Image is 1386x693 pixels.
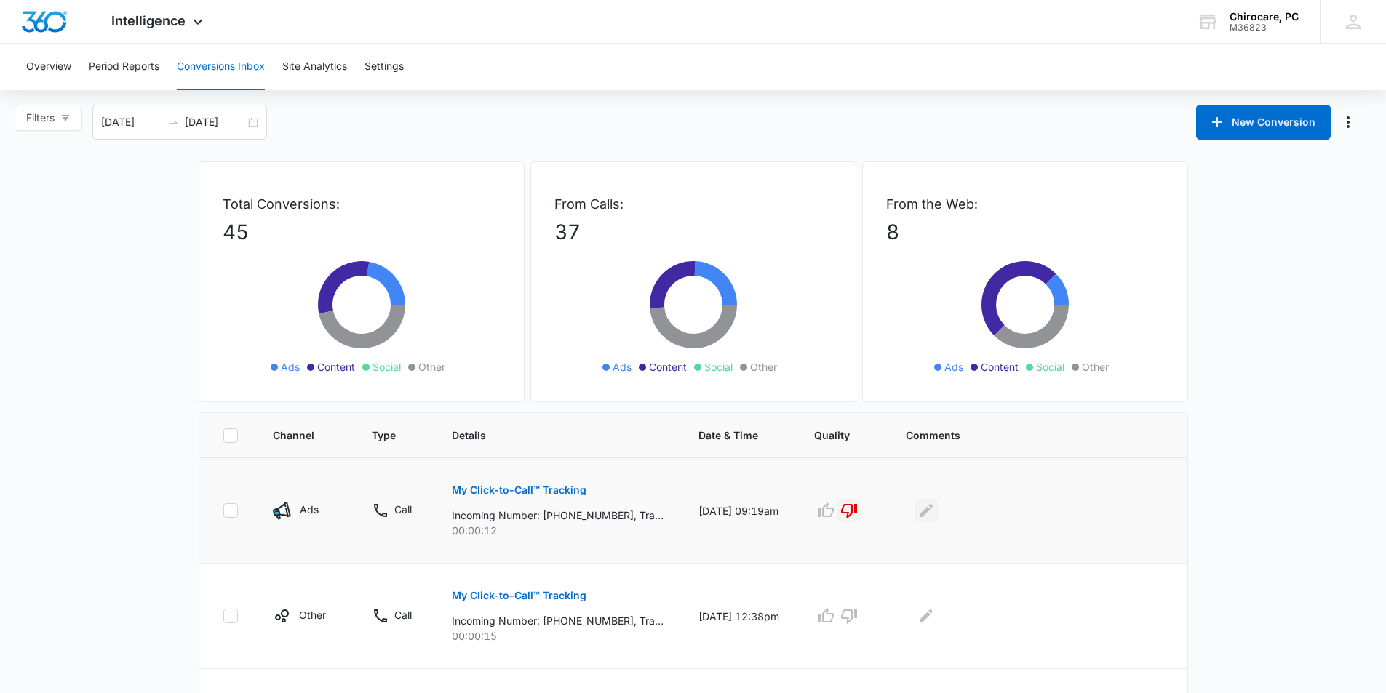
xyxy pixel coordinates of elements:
button: Manage Numbers [1337,111,1360,134]
p: My Click-to-Call™ Tracking [452,590,586,601]
span: Type [372,428,396,443]
span: Quality [814,428,850,443]
p: Call [394,607,412,622]
p: 37 [554,217,832,247]
button: New Conversion [1196,105,1331,140]
p: 00:00:12 [452,523,664,538]
span: swap-right [167,116,179,128]
p: 8 [886,217,1164,247]
button: My Click-to-Call™ Tracking [452,473,586,508]
span: Social [1036,359,1064,374]
input: End date [185,114,245,130]
button: Period Reports [89,44,159,90]
button: Filters [15,105,82,131]
button: Conversions Inbox [177,44,265,90]
span: Channel [273,428,316,443]
td: [DATE] 12:38pm [681,564,797,669]
span: Content [317,359,355,374]
span: to [167,116,179,128]
td: [DATE] 09:19am [681,458,797,564]
div: account name [1230,11,1299,23]
span: Social [704,359,733,374]
button: Overview [26,44,71,90]
span: Content [649,359,687,374]
span: Filters [26,110,55,126]
p: 00:00:15 [452,628,664,644]
button: Settings [365,44,404,90]
span: Other [1082,359,1109,374]
button: Edit Comments [915,499,938,522]
span: Date & Time [698,428,758,443]
span: Social [373,359,401,374]
p: Incoming Number: [PHONE_NUMBER], Tracking Number: [PHONE_NUMBER], Ring To: [PHONE_NUMBER], Caller... [452,508,664,523]
input: Start date [101,114,162,130]
p: Ads [300,502,319,517]
p: Incoming Number: [PHONE_NUMBER], Tracking Number: [PHONE_NUMBER], Ring To: [PHONE_NUMBER], Caller... [452,613,664,628]
p: Other [299,607,326,622]
p: Total Conversions: [223,194,501,214]
button: Edit Comments [915,604,938,628]
span: Intelligence [111,13,186,28]
span: Details [452,428,642,443]
span: Ads [944,359,963,374]
span: Other [418,359,445,374]
span: Other [750,359,777,374]
span: Ads [281,359,300,374]
p: 45 [223,217,501,247]
p: My Click-to-Call™ Tracking [452,485,586,495]
span: Content [981,359,1019,374]
span: Ads [613,359,632,374]
button: My Click-to-Call™ Tracking [452,578,586,613]
p: From Calls: [554,194,832,214]
span: Comments [906,428,1143,443]
p: From the Web: [886,194,1164,214]
p: Call [394,502,412,517]
div: account id [1230,23,1299,33]
button: Site Analytics [282,44,347,90]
